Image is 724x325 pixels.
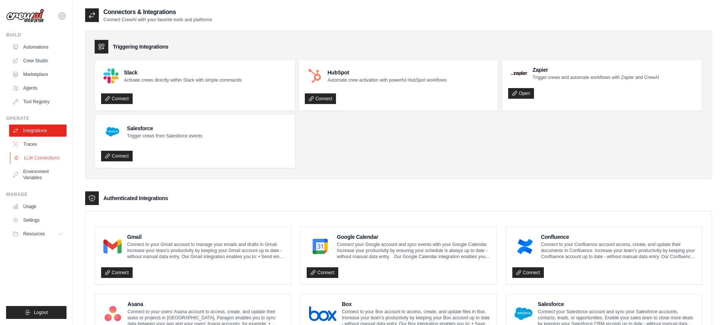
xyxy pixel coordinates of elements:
img: Slack Logo [103,68,119,84]
span: Resources [23,231,45,237]
h4: Confluence [541,233,696,241]
img: Confluence Logo [515,239,535,254]
a: Automations [9,41,67,53]
h4: HubSpot [328,69,447,76]
a: Usage [9,200,67,213]
a: LLM Connections [10,152,67,164]
img: Gmail Logo [103,239,122,254]
div: Operate [6,115,67,121]
a: Traces [9,138,67,150]
img: Google Calendar Logo [309,239,331,254]
button: Logout [6,306,67,319]
img: Zapier Logo [510,71,527,76]
h2: Connectors & Integrations [103,8,212,17]
a: Integrations [9,125,67,137]
p: Connect to your Confluence account access, create, and update their documents in Confluence. Incr... [541,241,696,260]
h4: Box [342,300,490,308]
h4: Salesforce [127,125,202,132]
h4: Asana [128,300,285,308]
a: Connect [512,267,544,278]
h4: Salesforce [538,300,696,308]
a: Crew Studio [9,55,67,67]
h4: Zapier [532,66,659,74]
a: Connect [101,151,133,161]
a: Connect [101,267,133,278]
p: Trigger crews and automate workflows with Zapier and CrewAI [532,74,659,80]
p: Automate crew activation with powerful HubSpot workflows [328,77,447,83]
p: Connect to your Gmail account to manage your emails and drafts in Gmail. Increase your team’s pro... [127,241,285,260]
a: Marketplace [9,68,67,80]
span: Logout [34,309,48,316]
img: Logo [6,9,44,23]
p: Connect CrewAI with your favorite tools and platforms [103,17,212,23]
button: Resources [9,228,67,240]
img: Box Logo [309,306,336,321]
img: Asana Logo [103,306,122,321]
div: Build [6,32,67,38]
img: Salesforce Logo [103,123,122,141]
p: Trigger crews from Salesforce events [127,133,202,139]
a: Connect [101,93,133,104]
a: Environment Variables [9,166,67,184]
img: Salesforce Logo [515,306,532,321]
a: Tool Registry [9,96,67,108]
h4: Google Calendar [337,233,490,241]
a: Connect [307,267,338,278]
h3: Authenticated Integrations [103,194,168,202]
p: Activate crews directly within Slack with simple commands [124,77,242,83]
h3: Triggering Integrations [113,43,168,50]
h4: Slack [124,69,242,76]
a: Settings [9,214,67,226]
img: HubSpot Logo [307,68,322,84]
a: Open [508,88,534,99]
a: Agents [9,82,67,94]
div: Manage [6,191,67,197]
p: Connect your Google account and sync events with your Google Calendar. Increase your productivity... [337,241,490,260]
h4: Gmail [127,233,285,241]
a: Connect [305,93,336,104]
